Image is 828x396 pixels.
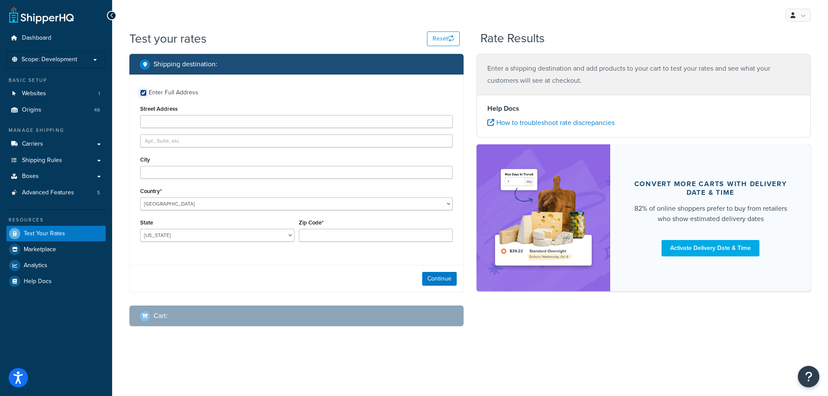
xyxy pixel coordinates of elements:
[427,31,460,46] button: Reset
[22,173,39,180] span: Boxes
[22,90,46,97] span: Websites
[97,189,100,196] span: 5
[6,258,106,273] a: Analytics
[24,230,65,237] span: Test Your Rates
[22,34,51,42] span: Dashboard
[129,30,207,47] h1: Test your rates
[22,189,74,196] span: Advanced Features
[22,140,43,148] span: Carriers
[6,77,106,84] div: Basic Setup
[489,157,597,278] img: feature-image-ddt-36eae7f7280da8017bfb280eaccd9c446f90b1fe08728e4019434db127062ab4.png
[6,86,106,102] li: Websites
[6,153,106,168] a: Shipping Rules
[140,90,147,96] input: Enter Full Address
[487,103,800,114] h4: Help Docs
[24,278,52,285] span: Help Docs
[6,185,106,201] li: Advanced Features
[6,242,106,257] a: Marketplace
[22,56,77,63] span: Scope: Development
[6,226,106,241] a: Test Your Rates
[480,32,545,45] h2: Rate Results
[631,180,790,197] div: Convert more carts with delivery date & time
[6,168,106,184] a: Boxes
[6,86,106,102] a: Websites1
[94,106,100,114] span: 46
[24,262,47,269] span: Analytics
[140,106,178,112] label: Street Address
[140,188,162,194] label: Country*
[662,240,759,256] a: Activate Delivery Date & Time
[140,219,153,226] label: State
[6,102,106,118] a: Origins46
[6,185,106,201] a: Advanced Features5
[6,274,106,289] a: Help Docs
[299,219,323,226] label: Zip Code*
[6,216,106,224] div: Resources
[154,60,217,68] h2: Shipping destination :
[631,203,790,224] div: 82% of online shoppers prefer to buy from retailers who show estimated delivery dates
[798,366,819,387] button: Open Resource Center
[422,272,457,286] button: Continue
[22,106,41,114] span: Origins
[6,30,106,46] a: Dashboard
[149,87,198,99] div: Enter Full Address
[6,127,106,134] div: Manage Shipping
[140,134,453,147] input: Apt., Suite, etc.
[98,90,100,97] span: 1
[6,102,106,118] li: Origins
[154,312,168,320] h2: Cart :
[6,136,106,152] a: Carriers
[140,156,150,163] label: City
[487,62,800,87] p: Enter a shipping destination and add products to your cart to test your rates and see what your c...
[487,118,615,128] a: How to troubleshoot rate discrepancies
[24,246,56,253] span: Marketplace
[22,157,62,164] span: Shipping Rules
